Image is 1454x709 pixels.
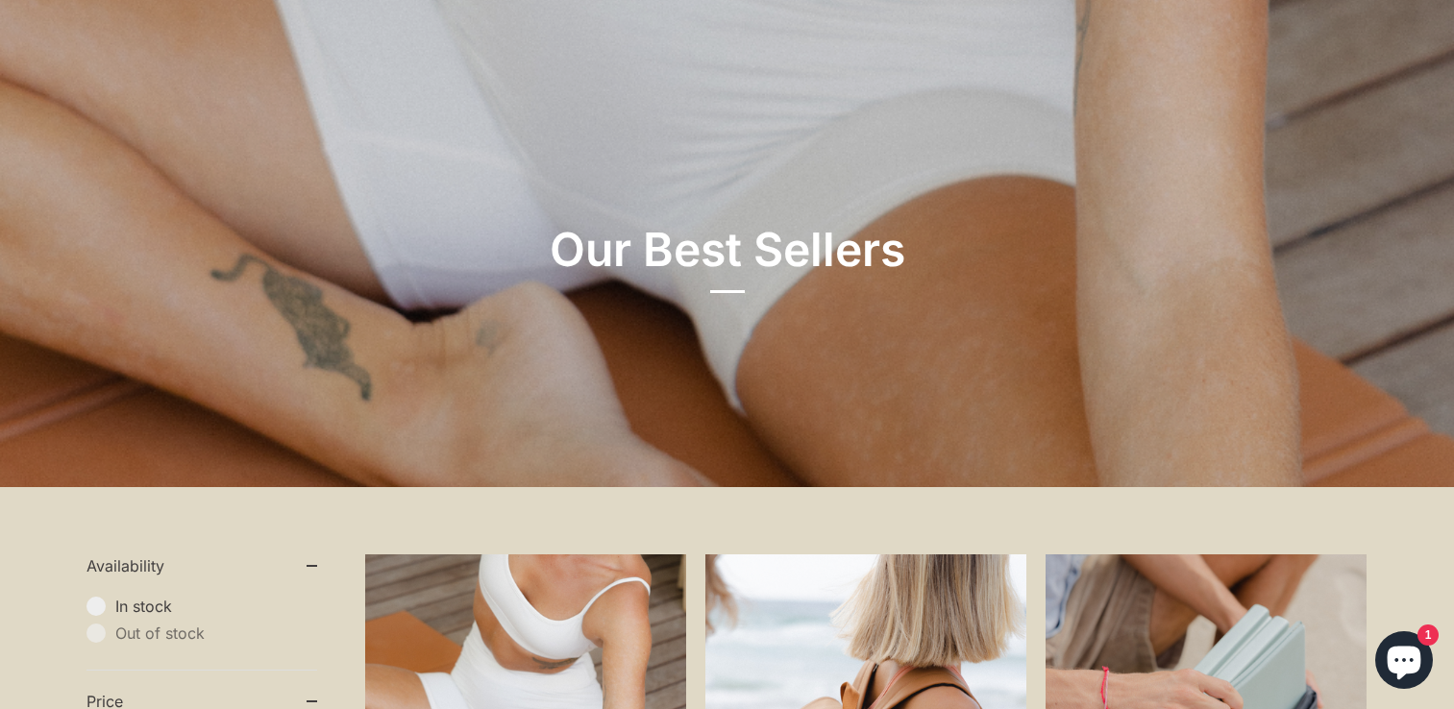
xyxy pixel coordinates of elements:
summary: Availability [86,535,317,597]
inbox-online-store-chat: Shopify online store chat [1369,631,1439,694]
h1: Our Best Sellers [406,221,1049,293]
span: Out of stock [115,623,317,643]
span: In stock [115,597,317,616]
